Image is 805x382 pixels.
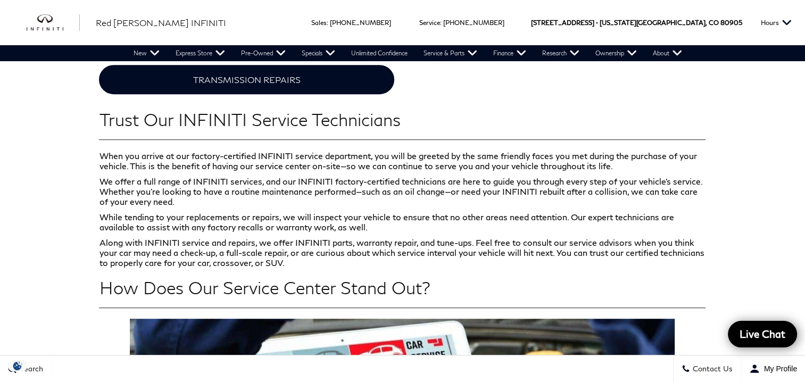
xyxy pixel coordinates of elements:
[99,176,706,206] p: We offer a full range of INFINITI services, and our INFINITI factory-certified technicians are he...
[5,360,30,371] section: Click to Open Cookie Consent Modal
[485,45,534,61] a: Finance
[690,364,733,373] span: Contact Us
[330,19,391,27] a: [PHONE_NUMBER]
[99,278,706,297] h2: How Does Our Service Center Stand Out?
[311,19,327,27] span: Sales
[343,45,416,61] a: Unlimited Confidence
[728,321,797,347] a: Live Chat
[531,19,742,27] a: [STREET_ADDRESS] • [US_STATE][GEOGRAPHIC_DATA], CO 80905
[741,355,805,382] button: Open user profile menu
[534,45,587,61] a: Research
[126,45,168,61] a: New
[587,45,645,61] a: Ownership
[27,14,80,31] img: INFINITI
[416,45,485,61] a: Service & Parts
[327,19,328,27] span: :
[443,19,504,27] a: [PHONE_NUMBER]
[99,237,706,268] p: Along with INFINITI service and repairs, we offer INFINITI parts, warranty repair, and tune-ups. ...
[419,19,440,27] span: Service
[99,110,706,129] h2: Trust Our INFINITI Service Technicians
[126,45,690,61] nav: Main Navigation
[734,327,791,341] span: Live Chat
[96,18,226,28] span: Red [PERSON_NAME] INFINITI
[440,19,442,27] span: :
[645,45,690,61] a: About
[96,16,226,29] a: Red [PERSON_NAME] INFINITI
[16,364,43,373] span: Search
[5,360,30,371] img: Opt-Out Icon
[99,65,394,94] a: TRANSMISSION REPAIRS
[27,14,80,31] a: infiniti
[294,45,343,61] a: Specials
[760,364,797,373] span: My Profile
[168,45,233,61] a: Express Store
[99,212,706,232] p: While tending to your replacements or repairs, we will inspect your vehicle to ensure that no oth...
[233,45,294,61] a: Pre-Owned
[99,151,706,171] p: When you arrive at our factory-certified INFINITI service department, you will be greeted by the ...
